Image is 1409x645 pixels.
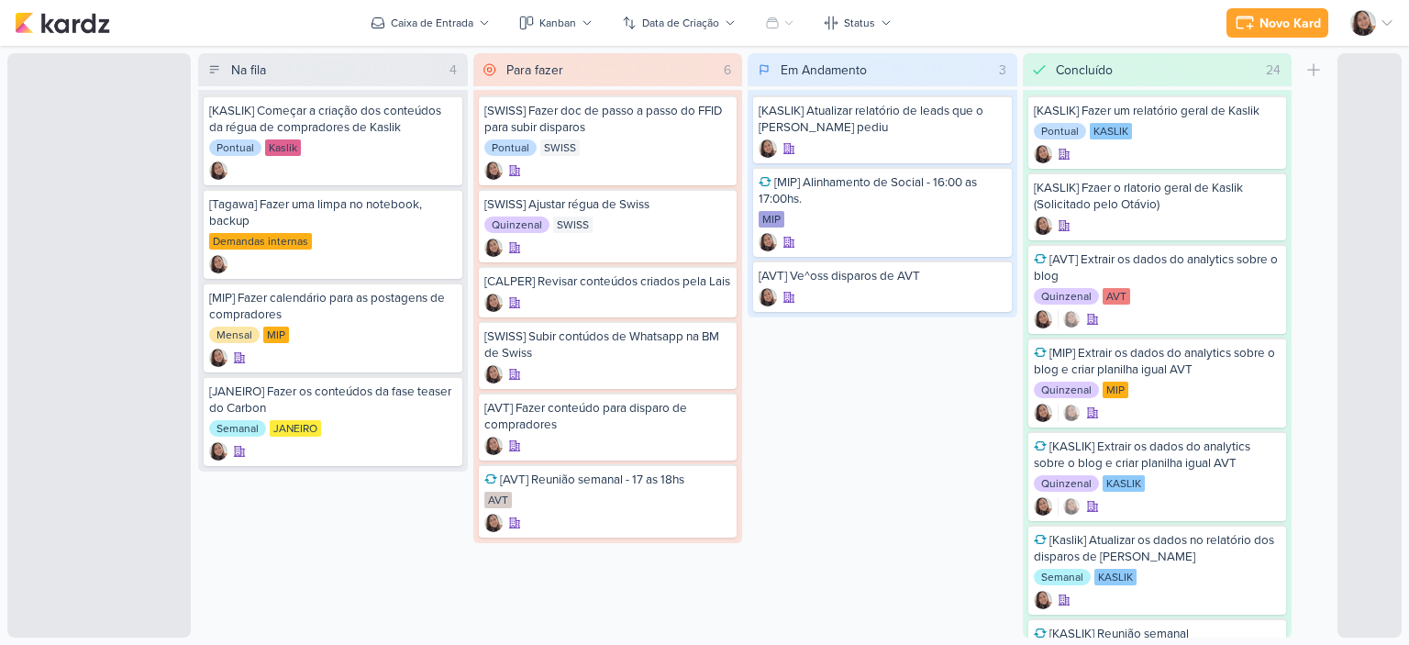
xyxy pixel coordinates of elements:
[484,294,503,312] div: Criador(a): Sharlene Khoury
[1103,382,1128,398] div: MIP
[759,103,1006,136] div: [KASLIK] Atualizar relatório de leads que o Otávio pediu
[484,273,732,290] div: [CALPER] Revisar conteúdos criados pela Lais
[1034,123,1086,139] div: Pontual
[1226,8,1328,38] button: Novo Kard
[1350,10,1376,36] img: Sharlene Khoury
[484,239,503,257] div: Criador(a): Sharlene Khoury
[484,294,503,312] img: Sharlene Khoury
[1034,145,1052,163] img: Sharlene Khoury
[1034,591,1052,609] img: Sharlene Khoury
[1034,497,1052,516] img: Sharlene Khoury
[209,161,227,180] img: Sharlene Khoury
[209,442,227,461] img: Sharlene Khoury
[484,365,503,384] img: Sharlene Khoury
[484,161,503,180] img: Sharlene Khoury
[553,217,593,233] div: SWISS
[1034,404,1052,422] img: Sharlene Khoury
[1034,475,1099,492] div: Quinzenal
[1034,251,1281,284] div: [AVT] Extrair os dados do analytics sobre o blog
[209,103,457,136] div: [KASLIK] Começar a criação dos conteúdos da régua de compradores de Kaslik
[1259,61,1288,80] div: 24
[759,233,777,251] img: Sharlene Khoury
[209,420,266,437] div: Semanal
[759,139,777,158] img: Sharlene Khoury
[1034,404,1052,422] div: Criador(a): Sharlene Khoury
[484,514,503,532] img: Sharlene Khoury
[442,61,464,80] div: 4
[759,288,777,306] img: Sharlene Khoury
[270,420,321,437] div: JANEIRO
[1034,217,1052,235] img: Sharlene Khoury
[209,442,227,461] div: Criador(a): Sharlene Khoury
[209,139,261,156] div: Pontual
[484,196,732,213] div: [SWISS] Ajustar régua de Swiss
[263,327,289,343] div: MIP
[209,161,227,180] div: Criador(a): Sharlene Khoury
[484,492,512,508] div: AVT
[1034,591,1052,609] div: Criador(a): Sharlene Khoury
[209,384,457,417] div: [JANEIRO] Fazer os conteúdos da fase teaser do Carbon
[209,290,457,323] div: [MIP] Fazer calendário para as postagens de compradores
[1034,439,1281,472] div: [KASLIK] Extrair os dados do analytics sobre o blog e criar planilha igual AVT
[1034,310,1052,328] div: Criador(a): Sharlene Khoury
[484,139,537,156] div: Pontual
[209,255,227,273] img: Sharlene Khoury
[209,255,227,273] div: Criador(a): Sharlene Khoury
[759,174,1006,207] div: [MIP] Alinhamento de Social - 16:00 as 17:00hs.
[15,12,110,34] img: kardz.app
[759,268,1006,284] div: [AVT] Ve^oss disparos de AVT
[992,61,1014,80] div: 3
[1062,497,1081,516] img: Sharlene Khoury
[759,139,777,158] div: Criador(a): Sharlene Khoury
[209,327,260,343] div: Mensal
[484,472,732,488] div: [AVT] Reunião semanal - 17 as 18hs
[1034,103,1281,119] div: [KASLIK] Fazer um relatório geral de Kaslik
[1058,310,1081,328] div: Colaboradores: Sharlene Khoury
[1034,497,1052,516] div: Criador(a): Sharlene Khoury
[484,239,503,257] img: Sharlene Khoury
[1090,123,1132,139] div: KASLIK
[484,328,732,361] div: [SWISS] Subir contúdos de Whatsapp na BM de Swiss
[484,161,503,180] div: Criador(a): Sharlene Khoury
[484,437,503,455] div: Criador(a): Sharlene Khoury
[1103,288,1130,305] div: AVT
[209,233,312,250] div: Demandas internas
[1259,14,1321,33] div: Novo Kard
[1034,180,1281,213] div: [KASLIK] Fzaer o rlatorio geral de Kaslik (Solicitado pelo Otávio)
[1034,532,1281,565] div: [Kaslik] Atualizar os dados no relatório dos disparos de Kaslik
[209,349,227,367] div: Criador(a): Sharlene Khoury
[1103,475,1145,492] div: KASLIK
[759,288,777,306] div: Criador(a): Sharlene Khoury
[1094,569,1137,585] div: KASLIK
[1034,382,1099,398] div: Quinzenal
[484,217,549,233] div: Quinzenal
[1058,497,1081,516] div: Colaboradores: Sharlene Khoury
[1034,145,1052,163] div: Criador(a): Sharlene Khoury
[1062,310,1081,328] img: Sharlene Khoury
[1034,626,1281,642] div: [KASLIK] Reunião semanal
[1034,569,1091,585] div: Semanal
[1062,404,1081,422] img: Sharlene Khoury
[1034,345,1281,378] div: [MIP] Extrair os dados do analytics sobre o blog e criar planilha igual AVT
[484,437,503,455] img: Sharlene Khoury
[540,139,580,156] div: SWISS
[484,365,503,384] div: Criador(a): Sharlene Khoury
[209,349,227,367] img: Sharlene Khoury
[484,400,732,433] div: [AVT] Fazer conteúdo para disparo de compradores
[484,514,503,532] div: Criador(a): Sharlene Khoury
[759,233,777,251] div: Criador(a): Sharlene Khoury
[1034,288,1099,305] div: Quinzenal
[265,139,301,156] div: Kaslik
[484,103,732,136] div: [SWISS] Fazer doc de passo a passo do FFID para subir disparos
[1034,217,1052,235] div: Criador(a): Sharlene Khoury
[759,211,784,228] div: MIP
[1058,404,1081,422] div: Colaboradores: Sharlene Khoury
[1034,310,1052,328] img: Sharlene Khoury
[209,196,457,229] div: [Tagawa] Fazer uma limpa no notebook, backup
[716,61,738,80] div: 6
